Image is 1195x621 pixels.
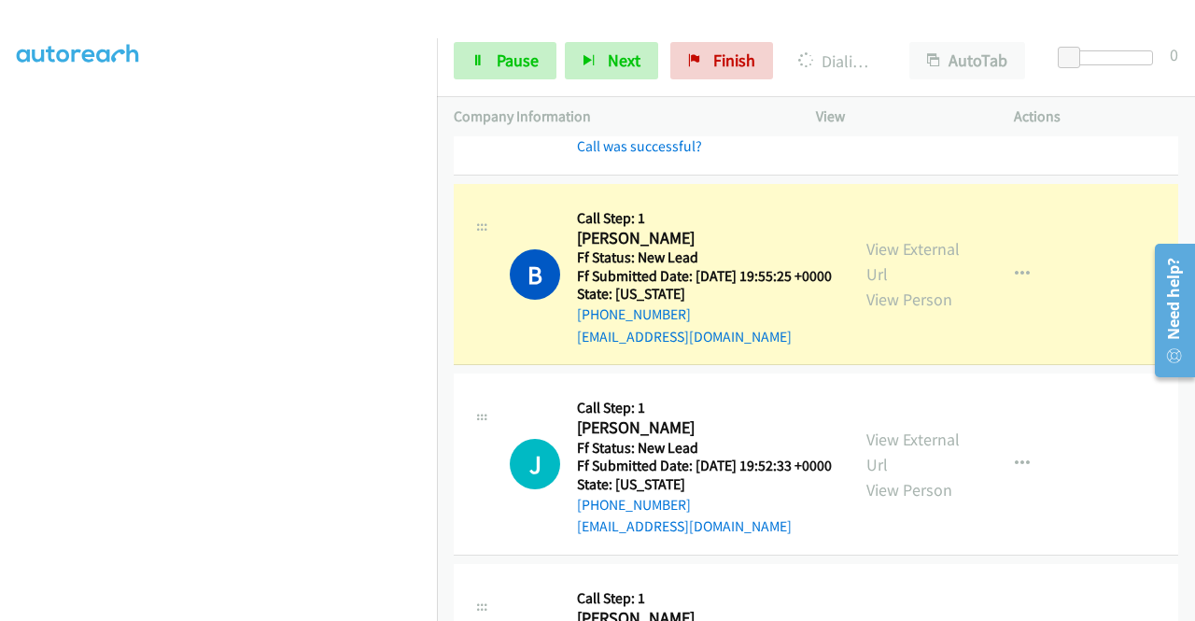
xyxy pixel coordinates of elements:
p: Actions [1014,106,1178,128]
a: Pause [454,42,556,79]
p: View [816,106,980,128]
h5: Ff Submitted Date: [DATE] 19:52:33 +0000 [577,457,832,475]
div: 0 [1170,42,1178,67]
h5: Ff Status: New Lead [577,439,832,458]
p: Dialing [PERSON_NAME] [798,49,876,74]
a: [EMAIL_ADDRESS][DOMAIN_NAME] [577,517,792,535]
span: Next [608,49,640,71]
h5: Call Step: 1 [577,589,832,608]
div: The call is yet to be attempted [510,439,560,489]
h5: Call Step: 1 [577,209,832,228]
a: [PHONE_NUMBER] [577,496,691,514]
h5: Call Step: 1 [577,399,832,417]
button: AutoTab [909,42,1025,79]
iframe: Resource Center [1142,236,1195,385]
h5: State: [US_STATE] [577,285,832,303]
a: View Person [866,289,952,310]
a: [PHONE_NUMBER] [577,305,691,323]
a: View Person [866,479,952,501]
a: Call was successful? [577,137,702,155]
span: Pause [497,49,539,71]
h1: B [510,249,560,300]
h2: [PERSON_NAME] [577,417,826,439]
span: Finish [713,49,755,71]
h5: State: [US_STATE] [577,475,832,494]
a: View External Url [866,429,960,475]
h5: Ff Submitted Date: [DATE] 19:55:25 +0000 [577,267,832,286]
a: Finish [670,42,773,79]
a: [EMAIL_ADDRESS][DOMAIN_NAME] [577,328,792,346]
a: View External Url [866,238,960,285]
h1: J [510,439,560,489]
h5: Ff Status: New Lead [577,248,832,267]
p: Company Information [454,106,782,128]
button: Next [565,42,658,79]
div: Delay between calls (in seconds) [1067,50,1153,65]
h2: [PERSON_NAME] [577,228,826,249]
